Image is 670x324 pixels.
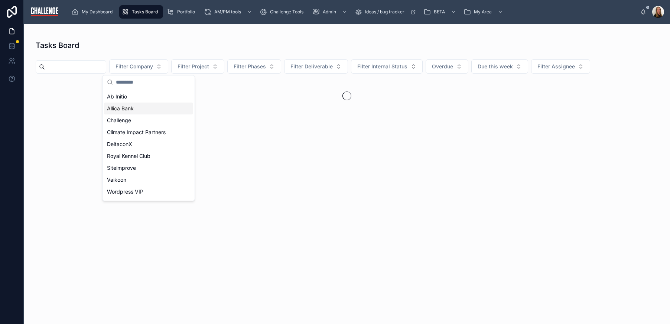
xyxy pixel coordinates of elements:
[270,9,303,15] span: Challenge Tools
[107,164,136,172] span: Siteimprove
[107,117,131,124] span: Challenge
[365,9,404,15] span: Ideas / bug tracker
[82,9,113,15] span: My Dashboard
[474,9,492,15] span: My Area
[171,59,224,74] button: Select Button
[30,6,59,18] img: App logo
[531,59,590,74] button: Select Button
[178,63,209,70] span: Filter Project
[234,63,266,70] span: Filter Phases
[421,5,460,19] a: BETA
[165,5,200,19] a: Portfolio
[132,9,158,15] span: Tasks Board
[107,188,143,195] span: Wordpress VIP
[107,176,126,184] span: Vaikoon
[69,5,118,19] a: My Dashboard
[107,152,150,160] span: Royal Kennel Club
[119,5,163,19] a: Tasks Board
[107,93,127,100] span: Ab Initio
[471,59,528,74] button: Select Button
[107,129,166,136] span: Climate Impact Partners
[36,40,79,51] h1: Tasks Board
[257,5,309,19] a: Challenge Tools
[202,5,256,19] a: AM/PM tools
[434,9,445,15] span: BETA
[107,105,134,112] span: Allica Bank
[116,63,153,70] span: Filter Company
[177,9,195,15] span: Portfolio
[284,59,348,74] button: Select Button
[537,63,575,70] span: Filter Assignee
[107,200,125,207] span: techUK
[65,4,640,20] div: scrollable content
[214,9,241,15] span: AM/PM tools
[290,63,333,70] span: Filter Deliverable
[351,59,423,74] button: Select Button
[323,9,336,15] span: Admin
[478,63,513,70] span: Due this week
[310,5,351,19] a: Admin
[107,140,132,148] span: DeltaconX
[357,63,407,70] span: Filter Internal Status
[103,89,195,201] div: Suggestions
[352,5,420,19] a: Ideas / bug tracker
[227,59,281,74] button: Select Button
[109,59,168,74] button: Select Button
[461,5,507,19] a: My Area
[432,63,453,70] span: Overdue
[426,59,468,74] button: Select Button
